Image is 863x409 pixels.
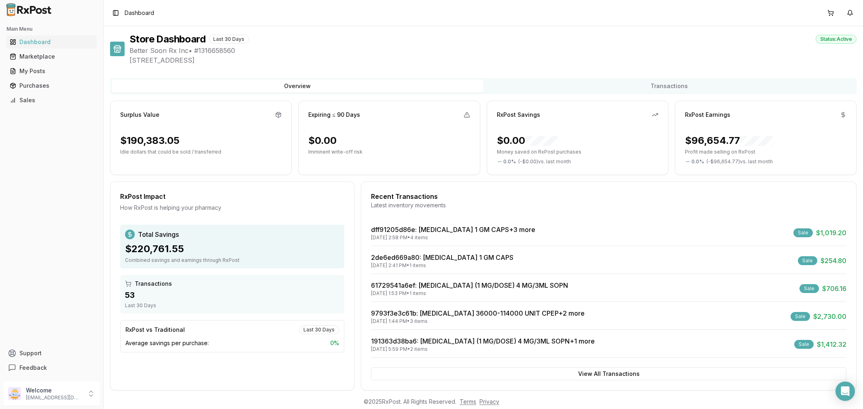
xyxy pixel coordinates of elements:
[483,80,855,93] button: Transactions
[822,284,846,293] span: $706.16
[209,35,249,44] div: Last 30 Days
[3,50,100,63] button: Marketplace
[371,367,846,380] button: View All Transactions
[460,398,476,405] a: Terms
[371,337,595,345] a: 191363d38ba6: [MEDICAL_DATA] (1 MG/DOSE) 4 MG/3ML SOPN+1 more
[120,111,159,119] div: Surplus Value
[125,326,185,334] div: RxPost vs Traditional
[299,325,339,334] div: Last 30 Days
[10,67,93,75] div: My Posts
[8,387,21,400] img: User avatar
[3,79,100,92] button: Purchases
[793,228,813,237] div: Sale
[10,38,93,46] div: Dashboard
[10,53,93,61] div: Marketplace
[3,346,100,361] button: Support
[503,158,516,165] span: 0.0 %
[120,192,344,201] div: RxPost Impact
[125,242,339,255] div: $220,761.55
[125,302,339,309] div: Last 30 Days
[685,134,772,147] div: $96,654.77
[125,289,339,301] div: 53
[308,111,360,119] div: Expiring ≤ 90 Days
[135,280,172,288] span: Transactions
[518,158,571,165] span: ( - $0.00 ) vs. last month
[330,339,339,347] span: 0 %
[125,257,339,264] div: Combined savings and earnings through RxPost
[799,284,819,293] div: Sale
[19,364,47,372] span: Feedback
[26,386,82,394] p: Welcome
[706,158,773,165] span: ( - $96,654.77 ) vs. last month
[120,149,282,155] p: Idle dollars that could be sold / transferred
[371,234,535,241] div: [DATE] 2:58 PM • 4 items
[6,49,97,64] a: Marketplace
[129,33,206,46] h1: Store Dashboard
[371,262,513,269] div: [DATE] 2:41 PM • 1 items
[371,346,595,352] div: [DATE] 5:59 PM • 2 items
[371,201,846,209] div: Latest inventory movements
[6,35,97,49] a: Dashboard
[371,318,585,325] div: [DATE] 1:44 PM • 3 items
[6,93,97,108] a: Sales
[371,281,568,289] a: 61729541a6ef: [MEDICAL_DATA] (1 MG/DOSE) 4 MG/3ML SOPN
[3,361,100,375] button: Feedback
[816,35,857,44] div: Status: Active
[371,192,846,201] div: Recent Transactions
[138,230,179,239] span: Total Savings
[497,149,658,155] p: Money saved on RxPost purchases
[835,382,855,401] div: Open Intercom Messenger
[6,64,97,78] a: My Posts
[794,340,814,349] div: Sale
[3,36,100,48] button: Dashboard
[308,134,337,147] div: $0.00
[6,26,97,32] h2: Main Menu
[685,149,846,155] p: Profit made selling on RxPost
[3,65,100,78] button: My Posts
[129,55,857,65] span: [STREET_ADDRESS]
[497,111,540,119] div: RxPost Savings
[371,309,585,317] a: 9793f3e3c61b: [MEDICAL_DATA] 36000-114000 UNIT CPEP+2 more
[3,3,55,16] img: RxPost Logo
[120,204,344,212] div: How RxPost is helping your pharmacy
[125,9,154,17] nav: breadcrumb
[816,228,846,238] span: $1,019.20
[10,82,93,90] div: Purchases
[371,253,513,261] a: 2de6ed669a80: [MEDICAL_DATA] 1 GM CAPS
[120,134,180,147] div: $190,383.05
[497,134,558,147] div: $0.00
[3,94,100,107] button: Sales
[371,290,568,297] div: [DATE] 1:53 PM • 1 items
[813,312,846,321] span: $2,730.00
[479,398,499,405] a: Privacy
[791,312,810,321] div: Sale
[798,256,817,265] div: Sale
[125,9,154,17] span: Dashboard
[691,158,704,165] span: 0.0 %
[10,96,93,104] div: Sales
[821,256,846,266] span: $254.80
[685,111,730,119] div: RxPost Earnings
[308,149,470,155] p: Imminent write-off risk
[817,339,846,349] span: $1,412.32
[26,394,82,401] p: [EMAIL_ADDRESS][DOMAIN_NAME]
[129,46,857,55] span: Better Soon Rx Inc • # 1316658560
[125,339,209,347] span: Average savings per purchase:
[371,226,535,234] a: dff91205d86e: [MEDICAL_DATA] 1 GM CAPS+3 more
[6,78,97,93] a: Purchases
[112,80,483,93] button: Overview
